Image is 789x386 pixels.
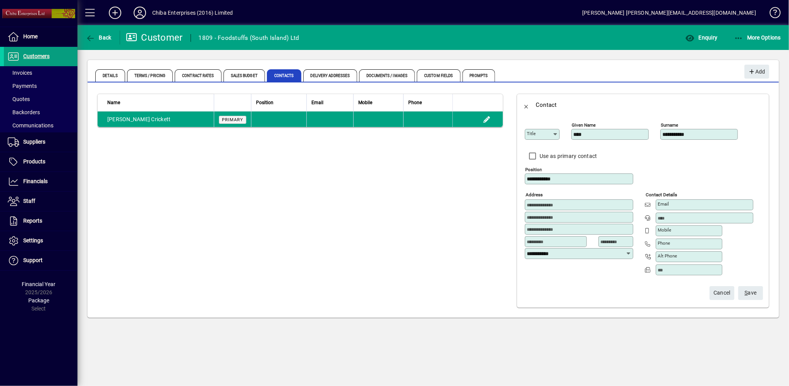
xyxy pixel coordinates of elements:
[734,34,781,41] span: More Options
[4,231,77,250] a: Settings
[582,7,756,19] div: [PERSON_NAME] [PERSON_NAME][EMAIL_ADDRESS][DOMAIN_NAME]
[8,96,30,102] span: Quotes
[745,290,748,296] span: S
[22,281,56,287] span: Financial Year
[462,69,495,82] span: Prompts
[685,34,717,41] span: Enquiry
[764,2,779,27] a: Knowledge Base
[572,122,596,128] mat-label: Given name
[199,32,299,44] div: 1809 - Foodstuffs (South Island) Ltd
[267,69,301,82] span: Contacts
[23,257,43,263] span: Support
[4,66,77,79] a: Invoices
[311,98,349,107] div: Email
[408,98,448,107] div: Phone
[222,117,243,122] span: Primary
[311,98,323,107] span: Email
[95,69,125,82] span: Details
[4,93,77,106] a: Quotes
[4,27,77,46] a: Home
[8,109,40,115] span: Backorders
[127,69,173,82] span: Terms / Pricing
[745,286,757,299] span: ave
[661,122,678,128] mat-label: Surname
[175,69,221,82] span: Contract Rates
[84,31,113,45] button: Back
[77,31,120,45] app-page-header-button: Back
[538,152,597,160] label: Use as primary contact
[408,98,422,107] span: Phone
[107,98,209,107] div: Name
[23,33,38,39] span: Home
[28,297,49,304] span: Package
[744,65,769,79] button: Add
[359,69,415,82] span: Documents / Images
[536,99,557,111] div: Contact
[256,98,273,107] span: Position
[152,7,233,19] div: Chiba Enterprises (2016) Limited
[23,53,50,59] span: Customers
[358,98,372,107] span: Mobile
[23,198,35,204] span: Staff
[127,6,152,20] button: Profile
[151,116,171,122] span: Crickett
[683,31,719,45] button: Enquiry
[4,119,77,132] a: Communications
[8,122,53,129] span: Communications
[710,286,734,300] button: Cancel
[4,211,77,231] a: Reports
[23,178,48,184] span: Financials
[658,201,669,207] mat-label: Email
[525,167,542,172] mat-label: Position
[732,31,783,45] button: More Options
[256,98,302,107] div: Position
[126,31,183,44] div: Customer
[4,192,77,211] a: Staff
[23,158,45,165] span: Products
[107,116,150,122] span: [PERSON_NAME]
[4,132,77,152] a: Suppliers
[4,251,77,270] a: Support
[713,286,731,299] span: Cancel
[23,218,42,224] span: Reports
[4,152,77,172] a: Products
[8,83,37,89] span: Payments
[103,6,127,20] button: Add
[417,69,460,82] span: Custom Fields
[738,286,763,300] button: Save
[748,65,765,78] span: Add
[8,70,32,76] span: Invoices
[23,237,43,244] span: Settings
[23,139,45,145] span: Suppliers
[86,34,112,41] span: Back
[4,106,77,119] a: Backorders
[658,227,671,233] mat-label: Mobile
[527,131,536,136] mat-label: Title
[223,69,265,82] span: Sales Budget
[107,98,120,107] span: Name
[303,69,358,82] span: Delivery Addresses
[658,240,670,246] mat-label: Phone
[517,96,536,114] button: Back
[658,253,677,259] mat-label: Alt Phone
[4,79,77,93] a: Payments
[4,172,77,191] a: Financials
[358,98,399,107] div: Mobile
